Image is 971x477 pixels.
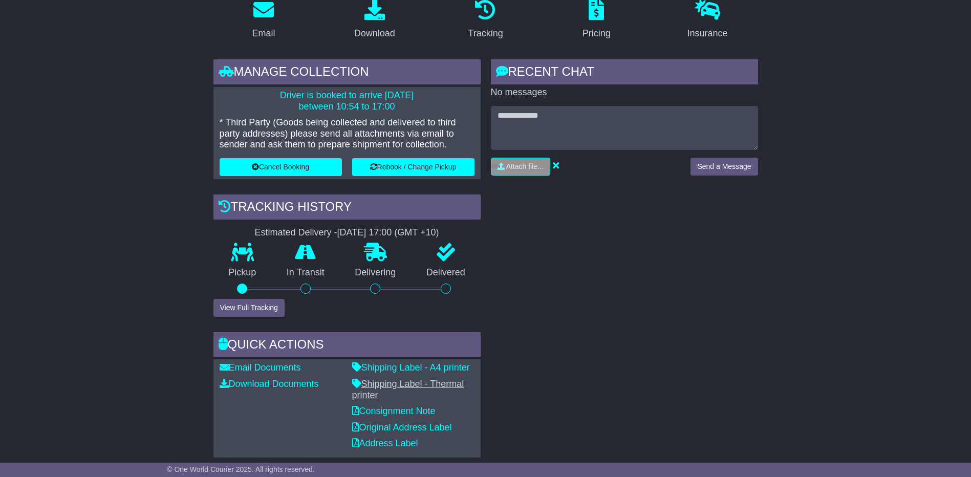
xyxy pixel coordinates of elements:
[352,406,436,416] a: Consignment Note
[352,438,418,448] a: Address Label
[252,27,275,40] div: Email
[220,379,319,389] a: Download Documents
[582,27,611,40] div: Pricing
[337,227,439,238] div: [DATE] 17:00 (GMT +10)
[220,362,301,373] a: Email Documents
[468,27,503,40] div: Tracking
[213,194,481,222] div: Tracking history
[340,267,412,278] p: Delivering
[691,158,758,176] button: Send a Message
[352,422,452,432] a: Original Address Label
[213,332,481,360] div: Quick Actions
[411,267,481,278] p: Delivered
[213,227,481,238] div: Estimated Delivery -
[220,158,342,176] button: Cancel Booking
[352,158,474,176] button: Rebook / Change Pickup
[491,87,758,98] p: No messages
[271,267,340,278] p: In Transit
[213,267,272,278] p: Pickup
[213,59,481,87] div: Manage collection
[491,59,758,87] div: RECENT CHAT
[213,299,285,317] button: View Full Tracking
[352,379,464,400] a: Shipping Label - Thermal printer
[352,362,470,373] a: Shipping Label - A4 printer
[687,27,728,40] div: Insurance
[220,117,474,150] p: * Third Party (Goods being collected and delivered to third party addresses) please send all atta...
[354,27,395,40] div: Download
[167,465,315,473] span: © One World Courier 2025. All rights reserved.
[220,90,474,112] p: Driver is booked to arrive [DATE] between 10:54 to 17:00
